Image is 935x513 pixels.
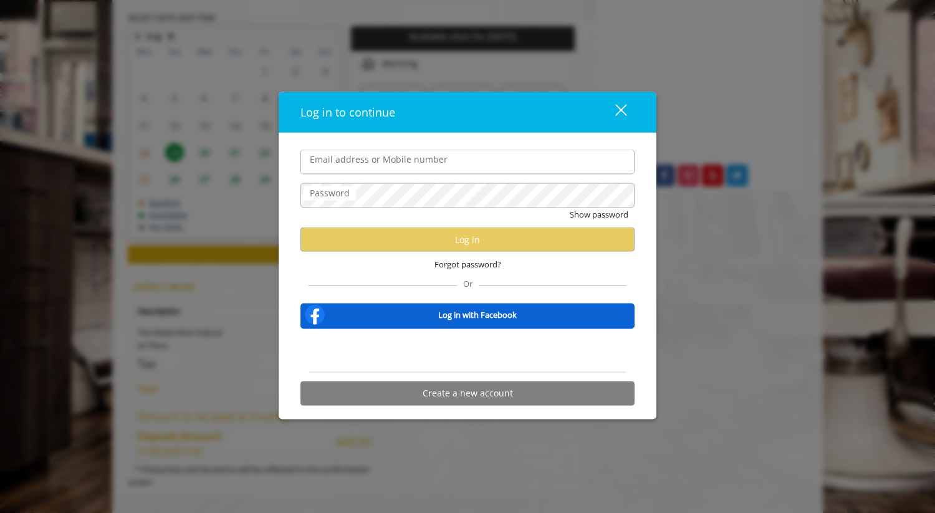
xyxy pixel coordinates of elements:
[304,186,356,200] label: Password
[592,100,635,125] button: close dialog
[570,208,628,221] button: Show password
[304,153,454,166] label: Email address or Mobile number
[300,150,635,175] input: Email address or Mobile number
[438,308,517,321] b: Log in with Facebook
[300,183,635,208] input: Password
[300,105,395,120] span: Log in to continue
[434,258,501,271] span: Forgot password?
[398,337,537,364] iframe: Sign in with Google Button
[457,277,479,289] span: Or
[300,381,635,405] button: Create a new account
[300,228,635,252] button: Log in
[302,302,327,327] img: facebook-logo
[601,103,626,122] div: close dialog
